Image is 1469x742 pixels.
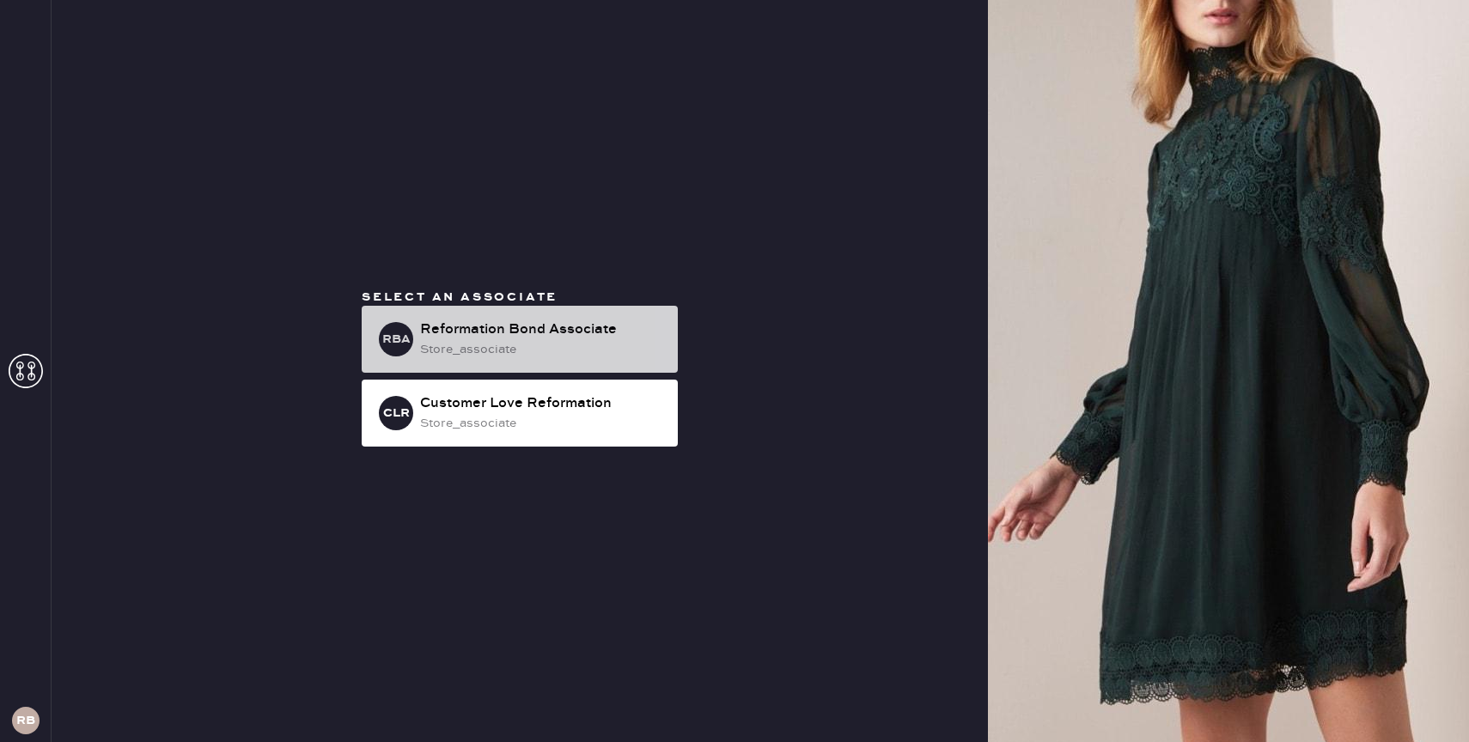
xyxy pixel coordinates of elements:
[383,407,410,419] h3: CLR
[420,414,664,433] div: store_associate
[420,319,664,340] div: Reformation Bond Associate
[16,715,35,727] h3: RB
[382,333,411,345] h3: RBA
[420,340,664,359] div: store_associate
[362,289,558,305] span: Select an associate
[420,393,664,414] div: Customer Love Reformation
